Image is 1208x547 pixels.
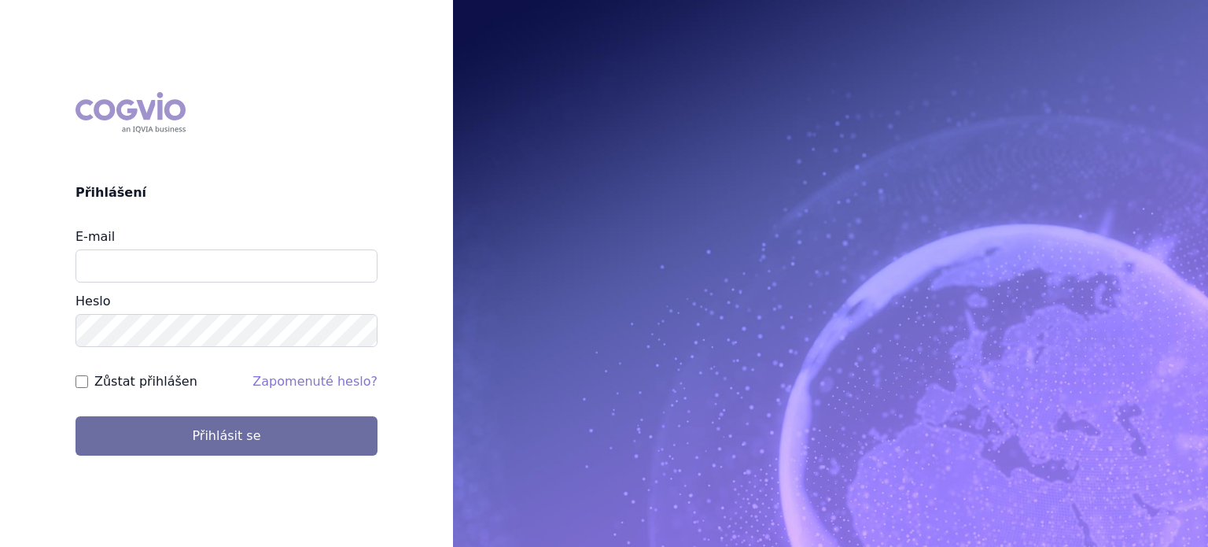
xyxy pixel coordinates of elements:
button: Přihlásit se [75,416,377,456]
a: Zapomenuté heslo? [252,374,377,389]
h2: Přihlášení [75,183,377,202]
label: E-mail [75,229,115,244]
label: Heslo [75,294,110,309]
label: Zůstat přihlášen [94,372,197,391]
div: COGVIO [75,92,186,133]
